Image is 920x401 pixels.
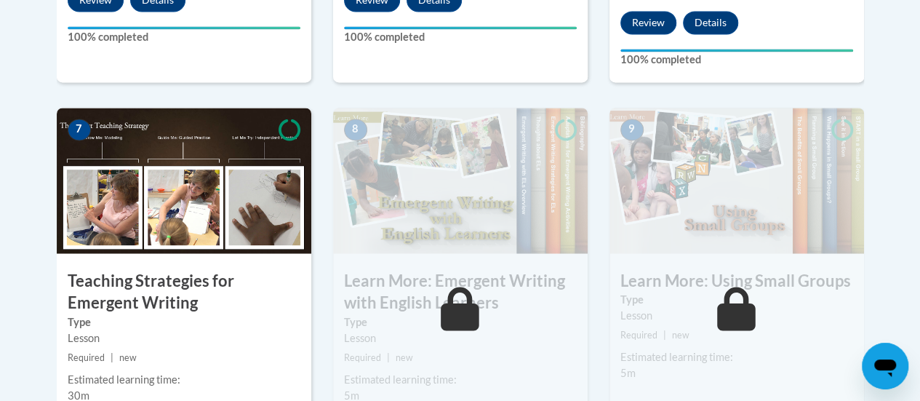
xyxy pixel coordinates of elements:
label: 100% completed [344,29,577,45]
span: 30m [68,389,89,401]
div: Lesson [344,330,577,346]
label: 100% completed [620,52,853,68]
div: Your progress [68,26,300,29]
span: 9 [620,119,644,140]
h3: Teaching Strategies for Emergent Writing [57,269,311,314]
span: 8 [344,119,367,140]
label: Type [68,314,300,330]
label: Type [344,314,577,330]
div: Your progress [620,49,853,52]
span: Required [620,329,657,340]
img: Course Image [57,108,311,253]
span: 5m [620,366,636,378]
span: | [387,352,390,362]
span: 5m [344,389,359,401]
div: Estimated learning time: [68,371,300,387]
span: new [396,352,413,362]
span: 7 [68,119,91,140]
span: Required [68,352,105,362]
iframe: Button to launch messaging window [862,343,908,389]
span: | [111,352,113,362]
h3: Learn More: Emergent Writing with English Learners [333,269,588,314]
label: Type [620,291,853,307]
img: Course Image [333,108,588,253]
span: Required [344,352,381,362]
div: Lesson [68,330,300,346]
span: | [663,329,666,340]
button: Details [683,11,738,34]
span: new [672,329,689,340]
img: Course Image [609,108,864,253]
button: Review [620,11,676,34]
div: Lesson [620,307,853,323]
span: new [119,352,137,362]
div: Estimated learning time: [620,349,853,365]
h3: Learn More: Using Small Groups [609,269,864,292]
div: Your progress [344,26,577,29]
div: Estimated learning time: [344,371,577,387]
label: 100% completed [68,29,300,45]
